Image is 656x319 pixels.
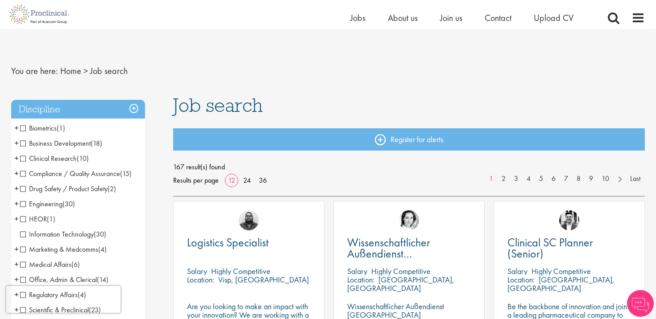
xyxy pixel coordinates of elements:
span: (1) [57,123,65,133]
span: + [14,197,19,210]
span: Salary [507,266,527,276]
span: + [14,136,19,150]
span: > [83,65,88,77]
span: + [14,151,19,165]
p: Wissenschaftlicher Außendienst [GEOGRAPHIC_DATA] [347,302,471,319]
span: Clinical SC Planner (Senior) [507,235,593,261]
span: Results per page [173,174,219,187]
a: 4 [522,174,535,184]
span: + [14,212,19,225]
a: Last [626,174,645,184]
span: Drug Safety / Product Safety [20,184,108,193]
span: Biometrics [20,123,57,133]
span: Logistics Specialist [187,235,269,250]
p: [GEOGRAPHIC_DATA], [GEOGRAPHIC_DATA] [347,274,454,293]
span: Medical Affairs [20,260,80,269]
a: 10 [597,174,614,184]
span: Office, Admin & Clerical [20,275,97,284]
span: Marketing & Medcomms [20,245,98,254]
h3: Discipline [11,100,145,119]
span: Information Technology [20,229,94,239]
span: + [14,121,19,135]
span: (2) [108,184,116,193]
span: HEOR [20,214,47,224]
span: Job search [173,93,263,117]
span: (6) [71,260,80,269]
a: Jobs [350,12,365,24]
span: Job search [90,65,128,77]
a: Wissenschaftlicher Außendienst [GEOGRAPHIC_DATA] [347,237,471,259]
img: Chatbot [627,290,654,317]
span: (30) [94,229,106,239]
span: You are here: [11,65,58,77]
a: Register for alerts [173,128,645,151]
p: [GEOGRAPHIC_DATA], [GEOGRAPHIC_DATA] [507,274,614,293]
img: Greta Prestel [399,210,419,230]
span: (4) [98,245,107,254]
span: + [14,273,19,286]
span: Biometrics [20,123,65,133]
span: Medical Affairs [20,260,71,269]
a: 12 [225,176,238,185]
span: Engineering [20,199,75,209]
span: 167 result(s) found [173,160,645,174]
span: (1) [47,214,55,224]
span: Wissenschaftlicher Außendienst [GEOGRAPHIC_DATA] [347,235,455,272]
span: Location: [507,274,535,285]
p: Highly Competitive [531,266,591,276]
a: About us [388,12,418,24]
span: Salary [187,266,207,276]
span: + [14,258,19,271]
a: 8 [572,174,585,184]
span: Compliance / Quality Assurance [20,169,120,178]
span: (14) [97,275,108,284]
a: Upload CV [534,12,573,24]
a: 36 [256,176,270,185]
a: 9 [585,174,598,184]
img: Ashley Bennett [239,210,259,230]
span: (15) [120,169,132,178]
span: HEOR [20,214,55,224]
span: Marketing & Medcomms [20,245,107,254]
span: Salary [347,266,367,276]
a: Join us [440,12,462,24]
span: Drug Safety / Product Safety [20,184,116,193]
p: Highly Competitive [211,266,270,276]
span: + [14,182,19,195]
a: 2 [497,174,510,184]
p: Visp, [GEOGRAPHIC_DATA] [218,274,309,285]
span: Location: [187,274,214,285]
a: 7 [560,174,573,184]
a: Contact [485,12,511,24]
span: Compliance / Quality Assurance [20,169,132,178]
span: (18) [91,139,102,148]
span: Engineering [20,199,62,209]
span: Clinical Research [20,154,89,163]
a: 24 [240,176,254,185]
span: Office, Admin & Clerical [20,275,108,284]
a: 5 [535,174,548,184]
img: Edward Little [559,210,579,230]
span: Information Technology [20,229,106,239]
span: + [14,167,19,180]
a: 1 [485,174,498,184]
a: Clinical SC Planner (Senior) [507,237,631,259]
span: Business Development [20,139,102,148]
span: Business Development [20,139,91,148]
iframe: reCAPTCHA [6,286,120,313]
p: Highly Competitive [371,266,431,276]
a: 6 [547,174,560,184]
a: 3 [510,174,523,184]
a: Logistics Specialist [187,237,311,248]
span: + [14,242,19,256]
a: breadcrumb link [60,65,81,77]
